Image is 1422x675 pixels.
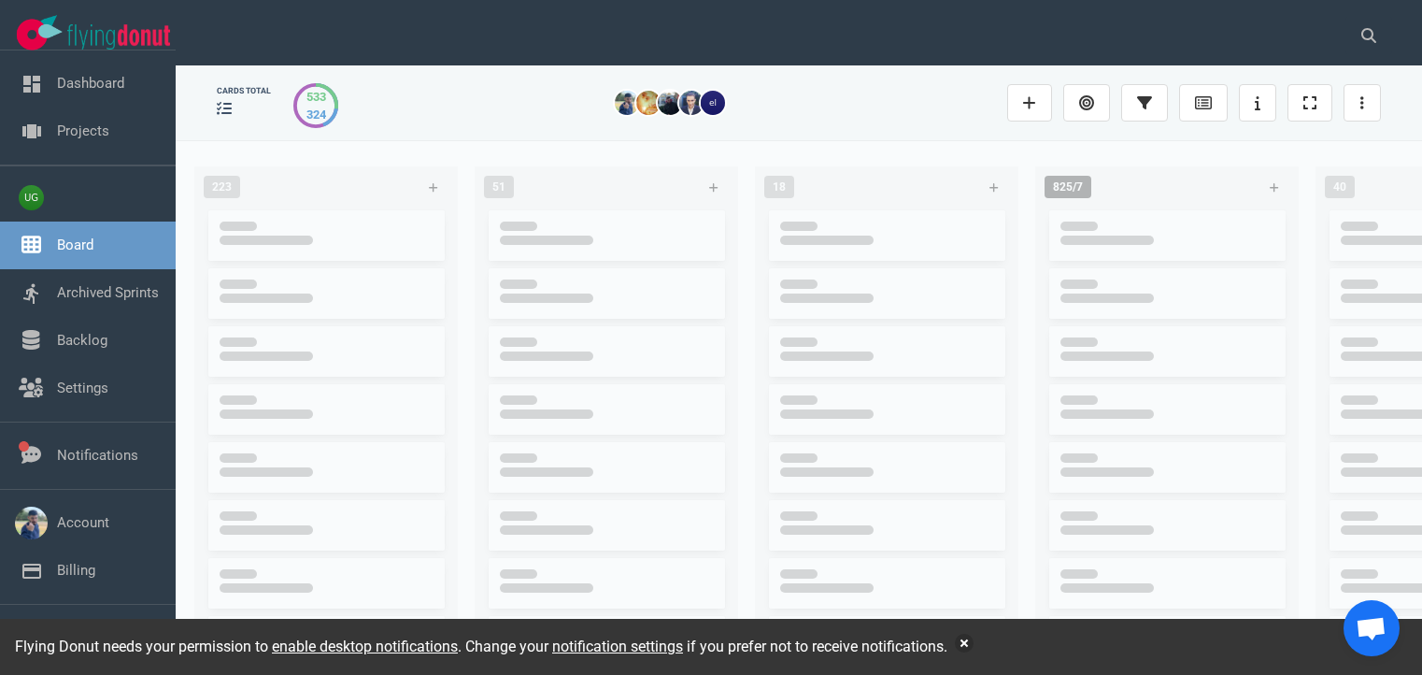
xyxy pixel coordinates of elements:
[57,75,124,92] a: Dashboard
[57,447,138,464] a: Notifications
[1344,600,1400,656] a: Open chat
[1045,176,1091,198] span: 825/7
[57,380,108,396] a: Settings
[764,176,794,198] span: 18
[658,91,682,115] img: 26
[701,91,725,115] img: 26
[57,237,93,253] a: Board
[458,638,947,655] span: . Change your if you prefer not to receive notifications.
[57,332,107,349] a: Backlog
[615,91,639,115] img: 26
[15,638,458,655] span: Flying Donut needs your permission to
[306,88,326,106] div: 533
[57,562,95,579] a: Billing
[306,106,326,123] div: 324
[484,176,514,198] span: 51
[552,638,683,655] a: notification settings
[204,176,240,198] span: 223
[57,514,109,531] a: Account
[679,91,704,115] img: 26
[57,284,159,301] a: Archived Sprints
[57,122,109,139] a: Projects
[272,638,458,655] a: enable desktop notifications
[1325,176,1355,198] span: 40
[67,24,170,50] img: Flying Donut text logo
[217,85,271,97] div: cards total
[636,91,661,115] img: 26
